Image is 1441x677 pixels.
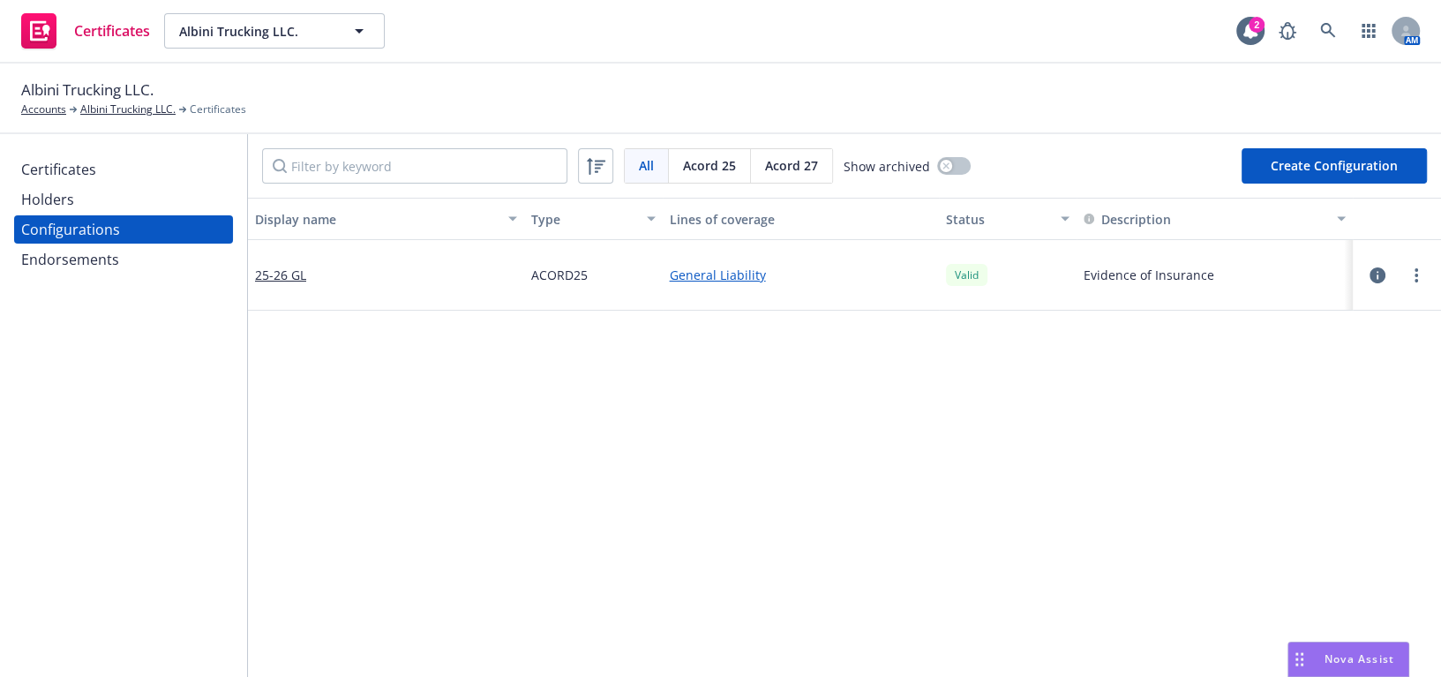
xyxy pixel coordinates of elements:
[639,156,654,175] span: All
[946,264,987,286] div: Valid
[179,22,332,41] span: Albini Trucking LLC.
[663,198,939,240] button: Lines of coverage
[524,198,663,240] button: Type
[531,210,636,229] div: Type
[21,215,120,244] div: Configurations
[1084,266,1214,284] button: Evidence of Insurance
[190,102,246,117] span: Certificates
[683,156,736,175] span: Acord 25
[14,155,233,184] a: Certificates
[14,245,233,274] a: Endorsements
[255,210,498,229] div: Display name
[14,6,157,56] a: Certificates
[74,24,150,38] span: Certificates
[1288,643,1310,676] div: Drag to move
[80,102,176,117] a: Albini Trucking LLC.
[21,155,96,184] div: Certificates
[1084,210,1171,229] button: Description
[1084,210,1326,229] div: Toggle SortBy
[946,210,1051,229] div: Status
[1242,148,1427,184] button: Create Configuration
[248,198,524,240] button: Display name
[21,245,119,274] div: Endorsements
[765,156,818,175] span: Acord 27
[670,210,932,229] div: Lines of coverage
[21,102,66,117] a: Accounts
[262,148,567,184] input: Filter by keyword
[844,157,930,176] span: Show archived
[21,79,154,102] span: Albini Trucking LLC.
[1287,642,1409,677] button: Nova Assist
[1351,13,1386,49] a: Switch app
[524,240,663,311] div: ACORD25
[1270,13,1305,49] a: Report a Bug
[1310,13,1346,49] a: Search
[1406,265,1427,286] a: more
[21,185,74,214] div: Holders
[670,266,932,284] a: General Liability
[14,215,233,244] a: Configurations
[939,198,1077,240] button: Status
[14,185,233,214] a: Holders
[1249,17,1265,33] div: 2
[1325,651,1394,666] span: Nova Assist
[255,266,306,284] a: 25-26 GL
[164,13,385,49] button: Albini Trucking LLC.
